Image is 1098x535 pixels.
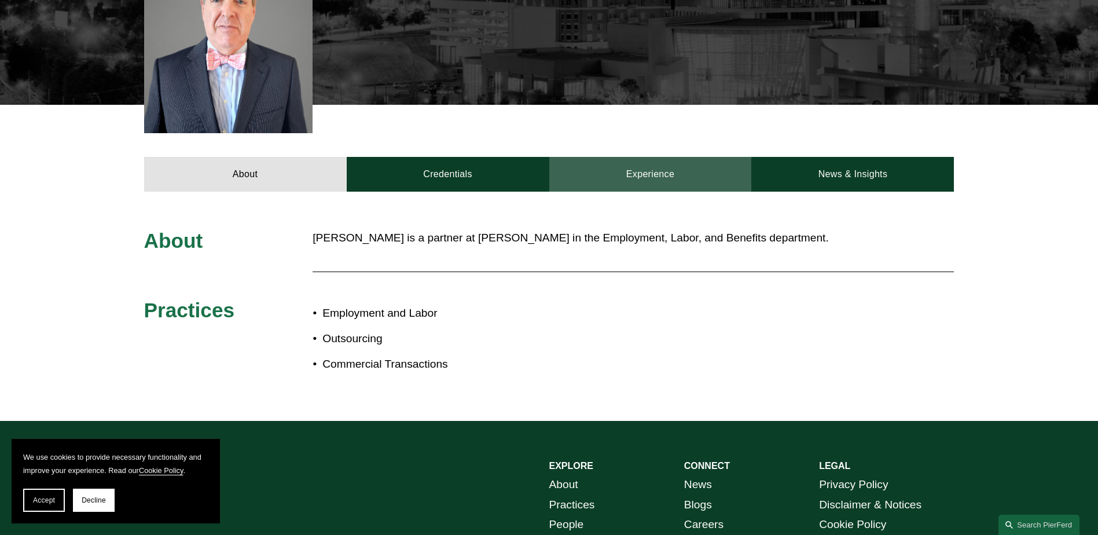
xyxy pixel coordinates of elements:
p: Outsourcing [322,329,549,349]
p: Employment and Labor [322,303,549,324]
a: Cookie Policy [819,515,886,535]
strong: LEGAL [819,461,850,471]
p: [PERSON_NAME] is a partner at [PERSON_NAME] in the Employment, Labor, and Benefits department. [313,228,954,248]
span: Decline [82,496,106,504]
p: Commercial Transactions [322,354,549,375]
a: Disclaimer & Notices [819,495,921,515]
a: News & Insights [751,157,954,192]
a: People [549,515,584,535]
a: Blogs [684,495,712,515]
a: News [684,475,712,495]
a: Cookie Policy [139,466,183,475]
strong: CONNECT [684,461,730,471]
span: About [144,229,203,252]
p: We use cookies to provide necessary functionality and improve your experience. Read our . [23,450,208,477]
a: Privacy Policy [819,475,888,495]
button: Accept [23,489,65,512]
a: About [549,475,578,495]
span: Accept [33,496,55,504]
a: Credentials [347,157,549,192]
section: Cookie banner [12,439,220,523]
a: Practices [549,495,595,515]
a: Search this site [998,515,1079,535]
a: Experience [549,157,752,192]
span: Practices [144,299,235,321]
a: Careers [684,515,724,535]
button: Decline [73,489,115,512]
strong: EXPLORE [549,461,593,471]
a: About [144,157,347,192]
